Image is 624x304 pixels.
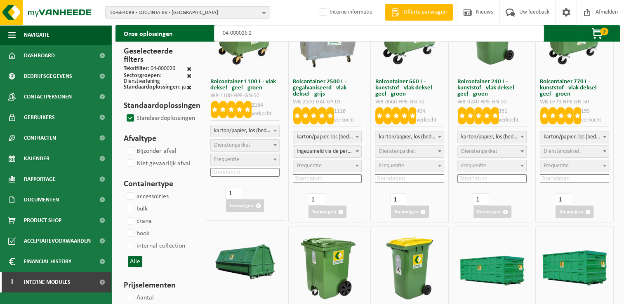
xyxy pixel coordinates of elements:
span: karton/papier, los (bedrijven) [210,125,280,137]
span: karton/papier, los (bedrijven) [293,131,362,143]
button: Toevoegen [473,206,511,218]
img: HK-XC-40-GN-00 [539,250,610,285]
p: 1116 verkocht [334,107,362,124]
div: WB-1100-HPE-GN-50 [210,93,280,99]
div: : 04-000026 [124,66,175,73]
span: karton/papier, los (bedrijven) [458,131,526,143]
p: 351 verkocht [499,107,527,124]
button: 2 [578,25,619,42]
span: Dienstenpakket [214,142,250,148]
span: Gebruikers [24,107,55,128]
span: Frequentie [297,163,322,169]
span: Standaardoplossingen [124,84,179,90]
h3: Rolcontainer 1100 L - vlak deksel - geel - groen [210,79,280,91]
span: Kalender [24,148,49,169]
span: karton/papier, los (bedrijven) [540,131,609,143]
span: Dashboard [24,45,55,66]
span: Contactpersonen [24,87,72,107]
label: Bijzonder afval [125,145,177,157]
h3: Prijselementen [124,279,191,292]
label: bulk [125,203,148,215]
span: Dienstenpakket [461,148,497,154]
img: HK-XC-30-GN-00 [457,250,527,285]
button: Toevoegen [556,206,593,218]
span: Acceptatievoorwaarden [24,231,91,251]
label: crane [125,215,152,227]
span: Sectorgroepen [124,72,160,79]
label: Standaardoplossingen [125,112,195,124]
span: Dienstenpakket [379,148,415,154]
button: 10-664089 - LOCUINTA BV - [GEOGRAPHIC_DATA] [105,6,270,19]
span: I [8,272,16,292]
div: : ja [124,84,186,91]
div: WB-0660-HPE-GN-50 [375,99,444,105]
h3: Afvaltype [124,133,191,145]
div: WB-0240-HPE-GN-50 [457,99,527,105]
input: Startdatum [375,174,444,183]
h3: Rolcontainer 240 L - kunststof - vlak deksel - geel - groen [457,79,527,97]
h3: Geselecteerde filters [124,45,191,66]
label: Interne informatie [318,6,372,19]
a: Offerte aanvragen [385,4,453,21]
span: Bedrijfsgegevens [24,66,72,87]
p: 404 verkocht [416,107,444,124]
span: 10-664089 - LOCUINTA BV - [GEOGRAPHIC_DATA] [110,7,259,19]
p: 2164 verkocht [252,101,280,118]
input: Startdatum [540,174,609,183]
h2: Onze oplossingen [115,25,181,42]
span: karton/papier, los (bedrijven) [457,131,527,143]
span: Interne modules [24,272,71,292]
span: Frequentie [214,157,239,163]
label: internal collection [125,240,185,252]
span: Product Shop [24,210,61,231]
span: Documenten [24,189,59,210]
button: Alle [128,256,142,267]
span: Dienstenpakket [544,148,580,154]
input: 1 [473,193,489,206]
p: 159 verkocht [581,107,609,124]
span: 2 [600,28,608,35]
span: Financial History [24,251,71,272]
span: Frequentie [544,163,569,169]
span: Contracten [24,128,56,148]
span: Frequentie [379,163,404,169]
label: Aantal [125,292,154,304]
span: Rapportage [24,169,56,189]
span: Frequentie [461,163,486,169]
span: Tekstfilter [124,65,148,72]
input: 1 [225,187,241,199]
h3: Containertype [124,178,191,190]
label: Niet gevaarlijk afval [125,157,191,170]
label: hook [125,227,149,240]
h3: Rolcontainer 660 L - kunststof - vlak deksel - geel - groen [375,79,444,97]
div: WB-2500-GAL-GY-01 [293,99,362,105]
span: karton/papier, los (bedrijven) [540,131,609,143]
span: Navigatie [24,25,49,45]
button: Toevoegen [226,199,264,212]
input: 1 [555,193,571,206]
span: Offerte aanvragen [402,8,449,16]
img: WB-0240-HPE-GN-51 [374,233,445,303]
input: Startdatum [293,174,362,183]
label: accessoiries [125,190,169,203]
input: 1 [390,193,406,206]
span: karton/papier, los (bedrijven) [293,131,362,143]
div: WB-0770-HPE-GN-50 [540,99,609,105]
span: karton/papier, los (bedrijven) [375,131,444,143]
button: Toevoegen [308,206,346,218]
input: Startdatum [210,168,280,177]
img: HK-XK-22-GN-00 [210,244,280,279]
h3: Standaardoplossingen [124,100,191,112]
span: Ingezameld via de perswagen (SP-M-000001) [293,146,362,157]
span: karton/papier, los (bedrijven) [211,125,279,137]
button: Toevoegen [391,206,429,218]
input: Zoeken [214,25,544,42]
img: WB-0370-HPE-GN-50 [292,233,363,303]
span: karton/papier, los (bedrijven) [375,131,444,143]
h3: Rolcontainer 2500 L - gegalvaniseerd - vlak deksel - grijs [293,79,362,97]
input: Startdatum [457,174,527,183]
input: 1 [308,193,324,206]
h3: Rolcontainer 770 L - kunststof - vlak deksel - geel - groen [540,79,609,97]
div: : Dienstverlening [124,73,187,84]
